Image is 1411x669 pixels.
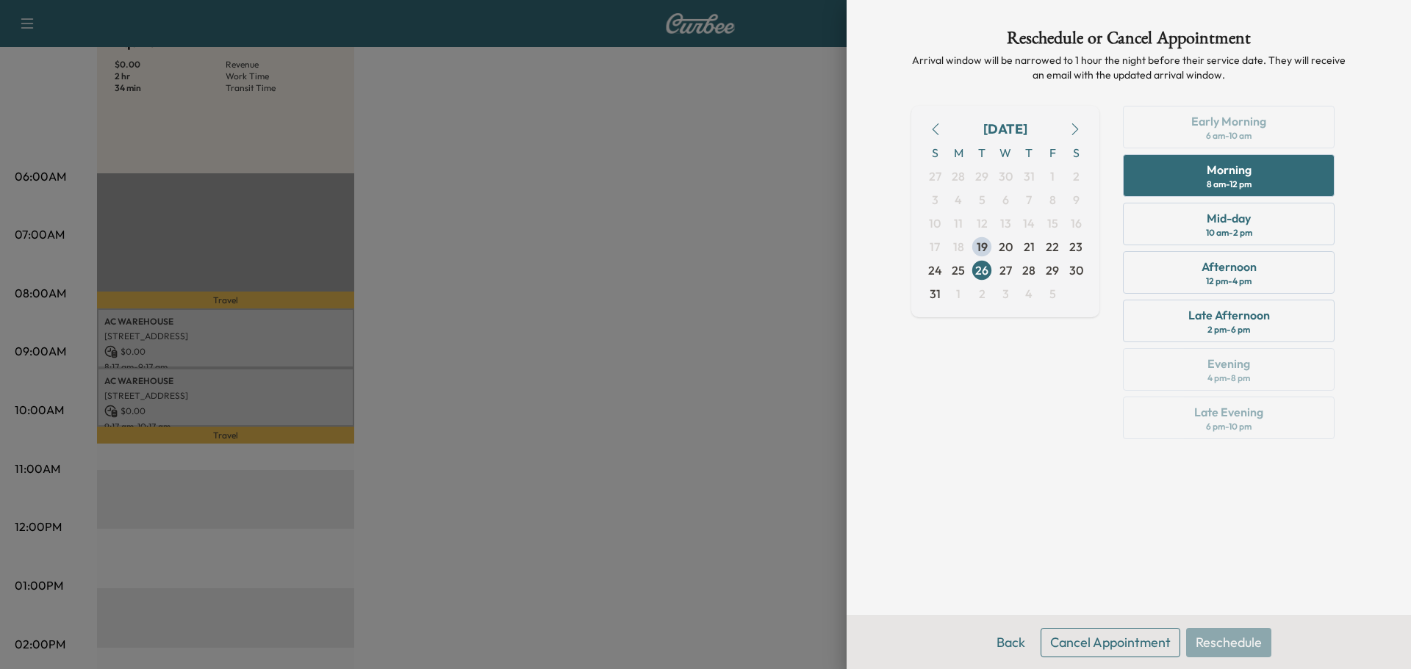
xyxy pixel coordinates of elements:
div: Late Afternoon [1188,306,1270,324]
button: Back [987,628,1035,657]
span: S [923,141,947,164]
span: 5 [1049,285,1056,303]
span: 30 [999,167,1013,185]
span: T [970,141,994,164]
div: Afternoon [1202,258,1257,275]
span: M [947,141,970,164]
span: 3 [1002,285,1009,303]
span: 15 [1047,214,1058,232]
span: 27 [929,167,941,185]
span: 2 [979,285,985,303]
div: Morning [1207,161,1252,178]
span: 8 [1049,191,1056,209]
span: 23 [1069,238,1083,256]
span: 10 [929,214,941,232]
span: 22 [1046,238,1059,256]
button: Cancel Appointment [1041,628,1180,657]
span: 4 [955,191,962,209]
span: 19 [977,238,988,256]
span: 28 [952,167,965,185]
div: 10 am - 2 pm [1206,227,1252,239]
span: 1 [956,285,961,303]
span: 11 [954,214,963,232]
span: 20 [999,238,1013,256]
span: W [994,141,1017,164]
span: S [1064,141,1088,164]
span: 6 [1002,191,1009,209]
span: 12 [977,214,988,232]
span: 17 [930,238,940,256]
span: 16 [1071,214,1082,232]
span: 27 [999,261,1012,279]
span: 29 [975,167,988,185]
span: 24 [928,261,942,279]
span: 21 [1024,238,1035,256]
div: 12 pm - 4 pm [1206,275,1252,287]
span: 1 [1050,167,1055,185]
span: 13 [1000,214,1011,232]
h1: Reschedule or Cancel Appointment [911,29,1346,53]
span: 30 [1069,261,1083,279]
span: 31 [1024,167,1035,185]
span: F [1041,141,1064,164]
span: 31 [930,285,941,303]
span: 2 [1073,167,1080,185]
span: 28 [1022,261,1035,279]
span: 26 [975,261,988,279]
div: 2 pm - 6 pm [1207,324,1250,336]
span: 29 [1046,261,1059,279]
span: T [1017,141,1041,164]
span: 9 [1073,191,1080,209]
span: 18 [953,238,964,256]
div: [DATE] [983,119,1027,140]
div: 8 am - 12 pm [1207,178,1252,190]
div: Mid-day [1207,209,1251,227]
span: 14 [1023,214,1035,232]
span: 25 [952,261,965,279]
p: Arrival window will be narrowed to 1 hour the night before their service date. They will receive ... [911,53,1346,82]
span: 5 [979,191,985,209]
span: 4 [1025,285,1033,303]
span: 3 [932,191,938,209]
span: 7 [1026,191,1032,209]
